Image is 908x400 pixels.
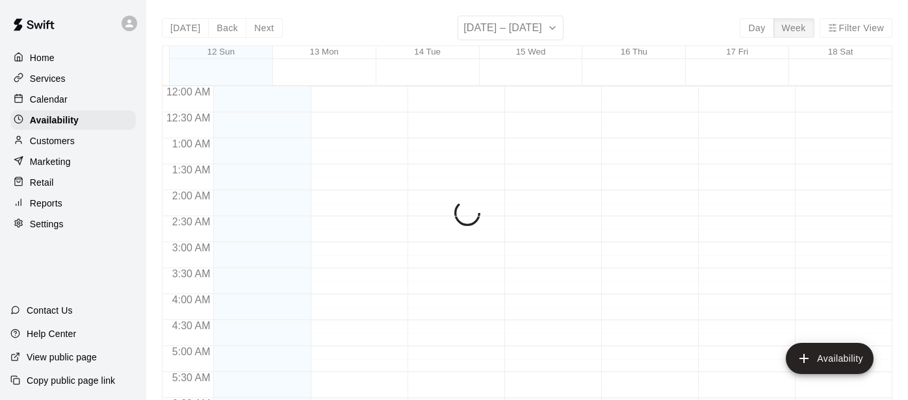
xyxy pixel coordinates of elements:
p: Marketing [30,155,71,168]
p: Calendar [30,93,68,106]
span: 4:00 AM [169,294,214,305]
span: 4:30 AM [169,320,214,331]
p: Settings [30,218,64,231]
button: 18 Sat [828,47,853,56]
span: 5:00 AM [169,346,214,357]
button: 17 Fri [726,47,748,56]
p: Reports [30,197,62,210]
p: Contact Us [27,304,73,317]
button: 16 Thu [621,47,647,56]
p: Home [30,51,55,64]
p: Customers [30,134,75,147]
span: 3:00 AM [169,242,214,253]
span: 2:30 AM [169,216,214,227]
span: 1:00 AM [169,138,214,149]
a: Retail [10,173,136,192]
p: Help Center [27,327,76,340]
a: Customers [10,131,136,151]
span: 12:30 AM [163,112,214,123]
button: 15 Wed [516,47,546,56]
button: 12 Sun [207,47,235,56]
a: Settings [10,214,136,234]
p: Copy public page link [27,374,115,387]
p: Retail [30,176,54,189]
p: View public page [27,351,97,364]
span: 3:30 AM [169,268,214,279]
span: 12:00 AM [163,86,214,97]
button: 13 Mon [310,47,339,56]
button: add [786,343,874,374]
a: Home [10,48,136,68]
span: 1:30 AM [169,164,214,175]
p: Availability [30,114,79,127]
p: Services [30,72,66,85]
a: Marketing [10,152,136,171]
a: Availability [10,110,136,130]
span: 2:00 AM [169,190,214,201]
a: Calendar [10,90,136,109]
button: 14 Tue [414,47,441,56]
span: 5:30 AM [169,372,214,383]
a: Services [10,69,136,88]
a: Reports [10,194,136,213]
